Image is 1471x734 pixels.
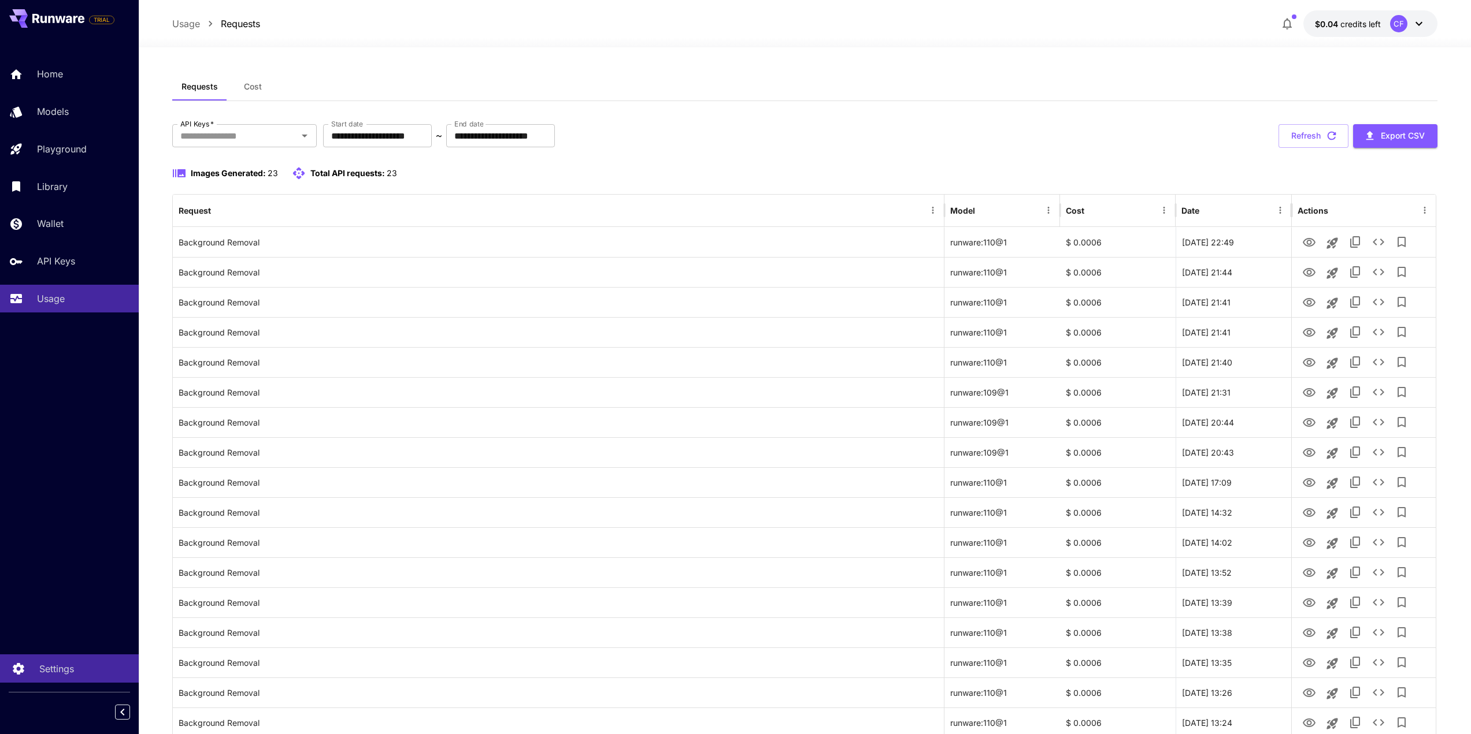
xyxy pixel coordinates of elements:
button: See details [1367,411,1390,434]
div: Click to copy prompt [179,528,939,557]
button: Add to library [1390,501,1413,524]
div: $ 0.0006 [1060,407,1176,437]
div: runware:110@1 [944,347,1060,377]
div: Click to copy prompt [179,468,939,497]
div: Click to copy prompt [179,228,939,257]
div: runware:110@1 [944,677,1060,707]
span: Images Generated: [191,168,266,178]
button: Open [297,128,313,144]
div: 27 Aug, 2025 21:44 [1176,257,1291,287]
div: Click to copy prompt [179,498,939,527]
div: 27 Aug, 2025 20:43 [1176,437,1291,467]
div: 27 Aug, 2025 17:09 [1176,467,1291,497]
div: Click to copy prompt [179,408,939,437]
button: Copy TaskUUID [1344,381,1367,404]
span: credits left [1340,19,1381,29]
button: Add to library [1390,471,1413,494]
button: Menu [1040,202,1057,218]
p: Models [37,105,69,118]
button: Add to library [1390,591,1413,614]
button: Launch in playground [1321,622,1344,645]
button: Copy TaskUUID [1344,561,1367,584]
div: runware:109@1 [944,407,1060,437]
div: Cost [1066,206,1084,215]
button: See details [1367,621,1390,644]
button: Sort [976,202,992,218]
div: Click to copy prompt [179,258,939,287]
div: $ 0.0006 [1060,497,1176,527]
button: Copy TaskUUID [1344,711,1367,734]
div: 27 Aug, 2025 13:35 [1176,647,1291,677]
button: Launch in playground [1321,322,1344,345]
div: 27 Aug, 2025 21:41 [1176,317,1291,347]
button: Menu [1417,202,1433,218]
button: Launch in playground [1321,232,1344,255]
button: Copy TaskUUID [1344,351,1367,374]
button: Sort [212,202,228,218]
button: See details [1367,471,1390,494]
button: View Image [1298,620,1321,644]
label: API Keys [180,119,214,129]
div: runware:110@1 [944,497,1060,527]
div: $ 0.0006 [1060,227,1176,257]
div: CF [1390,15,1407,32]
div: 27 Aug, 2025 22:49 [1176,227,1291,257]
div: runware:110@1 [944,617,1060,647]
button: Add to library [1390,711,1413,734]
div: $ 0.0006 [1060,557,1176,587]
button: See details [1367,260,1390,284]
label: End date [454,119,483,129]
button: Menu [925,202,941,218]
span: TRIAL [90,16,114,24]
button: See details [1367,381,1390,404]
div: Click to copy prompt [179,438,939,467]
button: View Image [1298,440,1321,464]
button: View Image [1298,650,1321,674]
div: runware:110@1 [944,317,1060,347]
div: $ 0.0006 [1060,467,1176,497]
div: Click to copy prompt [179,648,939,677]
button: Launch in playground [1321,382,1344,405]
button: Add to library [1390,381,1413,404]
div: $ 0.0006 [1060,437,1176,467]
button: Copy TaskUUID [1344,681,1367,704]
button: See details [1367,290,1390,314]
button: Launch in playground [1321,262,1344,285]
div: $ 0.0006 [1060,347,1176,377]
p: Home [37,67,63,81]
div: $ 0.0006 [1060,677,1176,707]
p: Requests [221,17,260,31]
p: Wallet [37,217,64,230]
div: Click to copy prompt [179,288,939,317]
button: Menu [1272,202,1288,218]
button: See details [1367,651,1390,674]
button: View Image [1298,290,1321,314]
button: Launch in playground [1321,592,1344,615]
span: Requests [181,81,218,92]
div: 27 Aug, 2025 13:38 [1176,617,1291,647]
button: Add to library [1390,651,1413,674]
button: $0.0368CF [1303,10,1437,37]
span: Add your payment card to enable full platform functionality. [89,13,114,27]
button: Launch in playground [1321,472,1344,495]
div: runware:110@1 [944,467,1060,497]
button: See details [1367,501,1390,524]
button: See details [1367,351,1390,374]
label: Start date [331,119,363,129]
div: Collapse sidebar [124,702,139,722]
div: runware:109@1 [944,377,1060,407]
button: Launch in playground [1321,292,1344,315]
button: Add to library [1390,681,1413,704]
div: $ 0.0006 [1060,317,1176,347]
button: View Image [1298,500,1321,524]
div: 27 Aug, 2025 20:44 [1176,407,1291,437]
nav: breadcrumb [172,17,260,31]
p: Usage [172,17,200,31]
button: See details [1367,321,1390,344]
button: Launch in playground [1321,532,1344,555]
button: View Image [1298,410,1321,434]
div: runware:110@1 [944,587,1060,617]
button: See details [1367,531,1390,554]
div: Click to copy prompt [179,558,939,587]
button: View Image [1298,710,1321,734]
